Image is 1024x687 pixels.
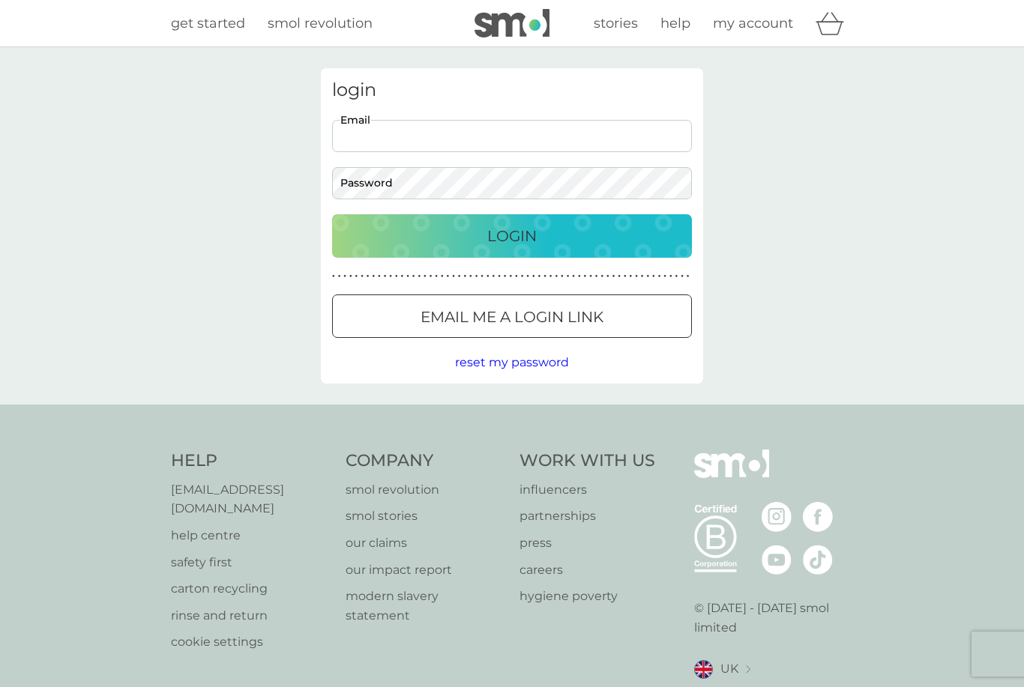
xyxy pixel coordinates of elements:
[171,632,331,652] a: cookie settings
[612,273,615,280] p: ●
[268,15,373,31] span: smol revolution
[589,273,592,280] p: ●
[332,273,335,280] p: ●
[171,526,331,545] a: help centre
[384,273,387,280] p: ●
[532,273,535,280] p: ●
[652,273,655,280] p: ●
[519,480,655,500] a: influencers
[504,273,507,280] p: ●
[421,305,603,329] p: Email me a login link
[660,15,690,31] span: help
[630,273,633,280] p: ●
[498,273,501,280] p: ●
[455,355,569,369] span: reset my password
[406,273,409,280] p: ●
[430,273,433,280] p: ●
[746,665,750,674] img: select a new location
[452,273,455,280] p: ●
[389,273,392,280] p: ●
[343,273,346,280] p: ●
[332,79,692,101] h3: login
[526,273,529,280] p: ●
[572,273,575,280] p: ●
[694,660,713,679] img: UK flag
[538,273,541,280] p: ●
[675,273,678,280] p: ●
[519,450,655,473] h4: Work With Us
[687,273,690,280] p: ●
[355,273,358,280] p: ●
[519,533,655,553] a: press
[458,273,461,280] p: ●
[332,294,692,338] button: Email me a login link
[361,273,364,280] p: ●
[349,273,352,280] p: ●
[441,273,444,280] p: ●
[493,273,496,280] p: ●
[412,273,415,280] p: ●
[594,15,638,31] span: stories
[635,273,638,280] p: ●
[447,273,450,280] p: ●
[372,273,375,280] p: ●
[332,214,692,258] button: Login
[171,450,331,473] h4: Help
[338,273,341,280] p: ●
[803,502,833,532] img: visit the smol Facebook page
[424,273,427,280] p: ●
[519,506,655,526] p: partnerships
[401,273,404,280] p: ●
[519,560,655,580] a: careers
[663,273,666,280] p: ●
[487,224,537,248] p: Login
[561,273,564,280] p: ●
[171,606,331,626] a: rinse and return
[567,273,570,280] p: ●
[171,13,245,34] a: get started
[475,273,478,280] p: ●
[171,480,331,518] a: [EMAIL_ADDRESS][DOMAIN_NAME]
[694,450,769,500] img: smol
[816,8,853,38] div: basket
[395,273,398,280] p: ●
[346,450,505,473] h4: Company
[487,273,490,280] p: ●
[595,273,598,280] p: ●
[367,273,370,280] p: ●
[555,273,558,280] p: ●
[713,15,793,31] span: my account
[803,545,833,575] img: visit the smol Tiktok page
[606,273,609,280] p: ●
[346,560,505,580] a: our impact report
[641,273,644,280] p: ●
[455,353,569,372] button: reset my password
[584,273,587,280] p: ●
[543,273,546,280] p: ●
[346,480,505,500] a: smol revolution
[435,273,438,280] p: ●
[713,13,793,34] a: my account
[646,273,649,280] p: ●
[521,273,524,280] p: ●
[346,506,505,526] a: smol stories
[171,579,331,599] a: carton recycling
[519,587,655,606] a: hygiene poverty
[578,273,581,280] p: ●
[346,587,505,625] a: modern slavery statement
[762,502,792,532] img: visit the smol Instagram page
[624,273,627,280] p: ●
[346,533,505,553] p: our claims
[481,273,484,280] p: ●
[418,273,421,280] p: ●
